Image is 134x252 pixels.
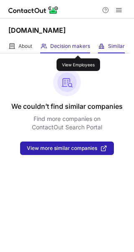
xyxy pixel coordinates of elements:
img: ContactOut v5.3.10 [8,5,59,15]
header: We couldn’t find similar companies [11,101,123,111]
p: Find more companies on ContactOut Search Portal [32,115,102,131]
button: View more similar companies [20,142,114,155]
img: No leads found [53,68,81,96]
h1: [DOMAIN_NAME] [8,25,66,35]
span: Similar [108,43,125,50]
span: Decision makers [50,43,90,50]
span: View more similar companies [27,145,97,151]
span: About [18,43,32,50]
